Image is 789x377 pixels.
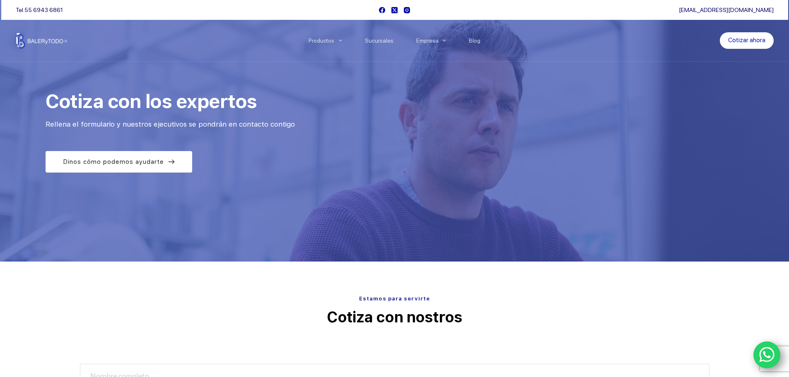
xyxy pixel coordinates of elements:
a: Facebook [379,7,385,13]
span: Dinos cómo podemos ayudarte [63,157,164,167]
a: Cotizar ahora [720,32,774,49]
p: Cotiza con nostros [80,307,709,328]
span: Estamos para servirte [359,295,430,302]
a: [EMAIL_ADDRESS][DOMAIN_NAME] [679,7,774,13]
a: Dinos cómo podemos ayudarte [46,151,192,173]
span: Cotiza con los expertos [46,90,257,113]
span: Rellena el formulario y nuestros ejecutivos se pondrán en contacto contigo [46,120,295,128]
img: Balerytodo [16,33,68,48]
a: Instagram [404,7,410,13]
span: Tel. [16,7,63,13]
a: X (Twitter) [391,7,398,13]
a: 55 6943 6861 [24,7,63,13]
nav: Menu Principal [297,20,492,61]
a: WhatsApp [753,341,781,369]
